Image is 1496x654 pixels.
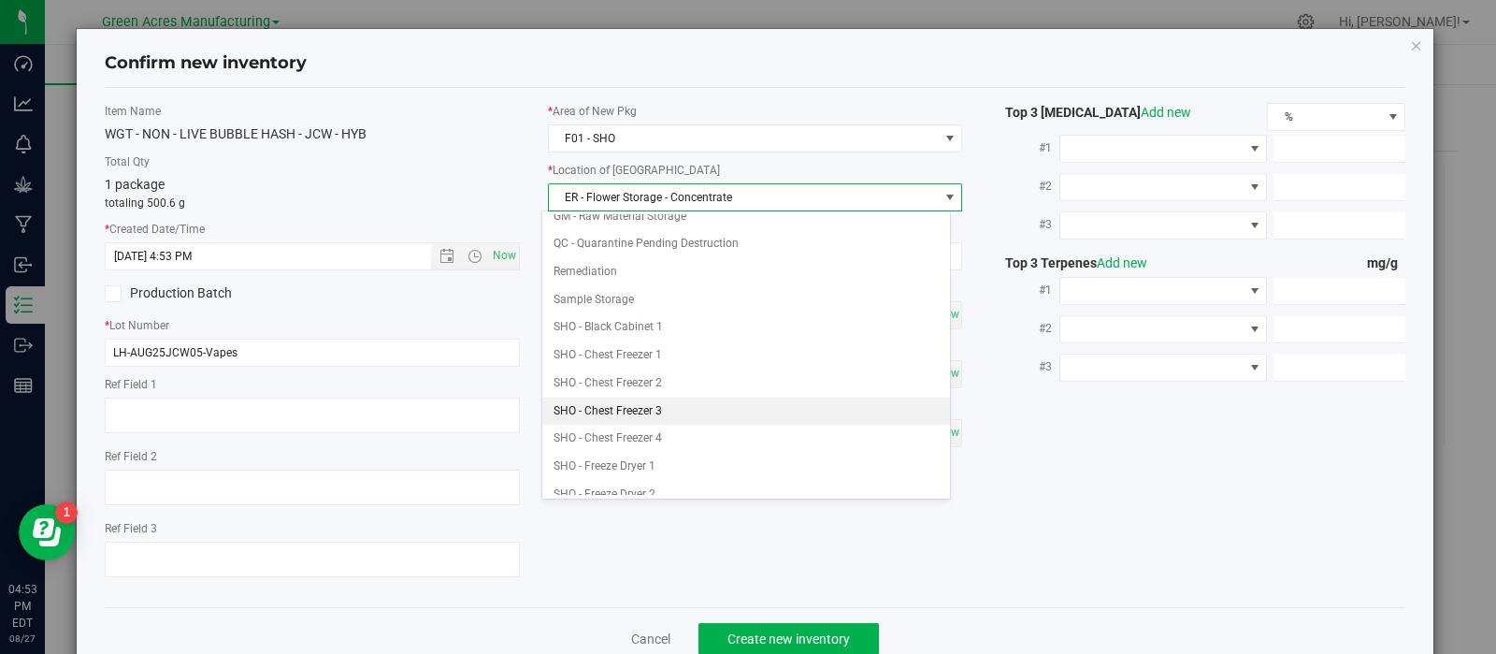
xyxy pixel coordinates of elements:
span: ER - Flower Storage - Concentrate [549,184,939,211]
label: Created Date/Time [105,221,520,238]
label: Production Batch [105,283,298,303]
span: Open the time view [458,249,490,264]
label: #1 [990,131,1059,165]
label: #1 [990,273,1059,307]
label: Ref Field 2 [105,448,520,465]
label: Location of [GEOGRAPHIC_DATA] [548,162,963,179]
label: #2 [990,312,1059,345]
span: Set Current date [488,242,520,269]
li: SHO - Chest Freezer 4 [542,425,950,453]
iframe: Resource center unread badge [55,501,78,524]
li: SHO - Chest Freezer 1 [542,342,950,370]
span: 1 package [105,177,165,192]
a: Add new [1097,255,1147,270]
div: WGT - NON - LIVE BUBBLE HASH - JCW - HYB [105,124,520,144]
label: #3 [990,350,1059,384]
label: Ref Field 1 [105,376,520,393]
label: Total Qty [105,153,520,170]
p: totaling 500.6 g [105,195,520,211]
li: SHO - Freeze Dryer 2 [542,481,950,509]
span: Create new inventory [727,632,850,647]
li: Remediation [542,258,950,286]
a: Add new [1141,105,1191,120]
li: SHO - Chest Freezer 3 [542,398,950,426]
label: Area of New Pkg [548,103,963,120]
label: Item Name [105,103,520,120]
a: Cancel [631,630,670,648]
li: QC - Quarantine Pending Destruction [542,230,950,258]
label: Ref Field 3 [105,520,520,537]
li: SHO - Freeze Dryer 1 [542,453,950,481]
span: select [938,184,961,211]
label: Lot Number [105,317,520,334]
iframe: Resource center [19,504,75,560]
li: Sample Storage [542,286,950,314]
span: % [1268,104,1381,130]
li: SHO - Chest Freezer 2 [542,370,950,398]
label: #2 [990,169,1059,203]
span: Open the date view [431,249,463,264]
span: F01 - SHO [549,125,939,152]
li: GM - Raw Material Storage [542,203,950,231]
span: mg/g [1367,255,1405,270]
span: Top 3 [MEDICAL_DATA] [990,105,1191,120]
label: #3 [990,208,1059,241]
span: Top 3 Terpenes [990,255,1147,270]
li: SHO - Black Cabinet 1 [542,313,950,342]
h4: Confirm new inventory [105,51,307,76]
